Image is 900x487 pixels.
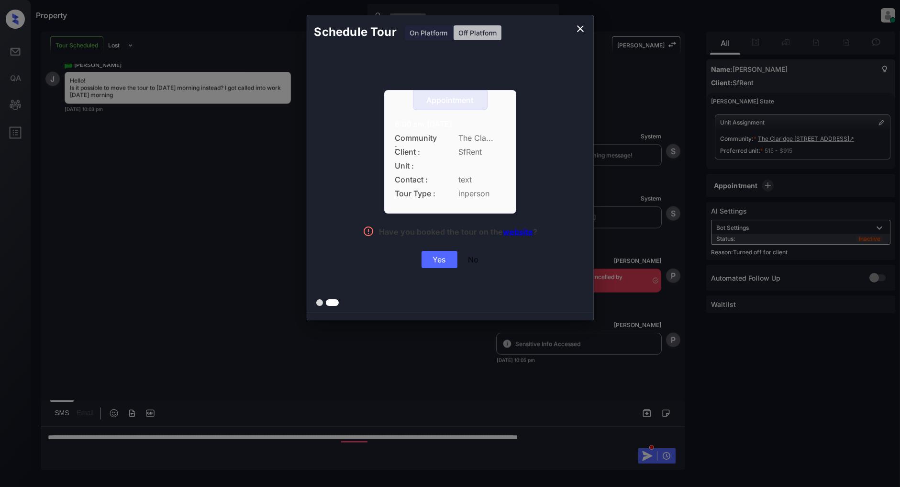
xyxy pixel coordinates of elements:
[379,227,537,239] div: Have you booked the tour on the ?
[422,251,457,268] div: Yes
[413,96,487,105] div: Appointment
[395,161,438,170] span: Unit :
[307,15,404,49] h2: Schedule Tour
[395,134,438,143] span: Community :
[571,19,590,38] button: close
[468,255,479,264] div: No
[459,189,505,198] span: inperson
[459,134,505,143] span: The Cla...
[395,175,438,184] span: Contact :
[395,120,505,129] div: 8:00 am,[DATE]
[459,175,505,184] span: text
[395,189,438,198] span: Tour Type :
[459,147,505,157] span: SfRent
[503,227,533,237] a: website
[395,147,438,157] span: Client :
